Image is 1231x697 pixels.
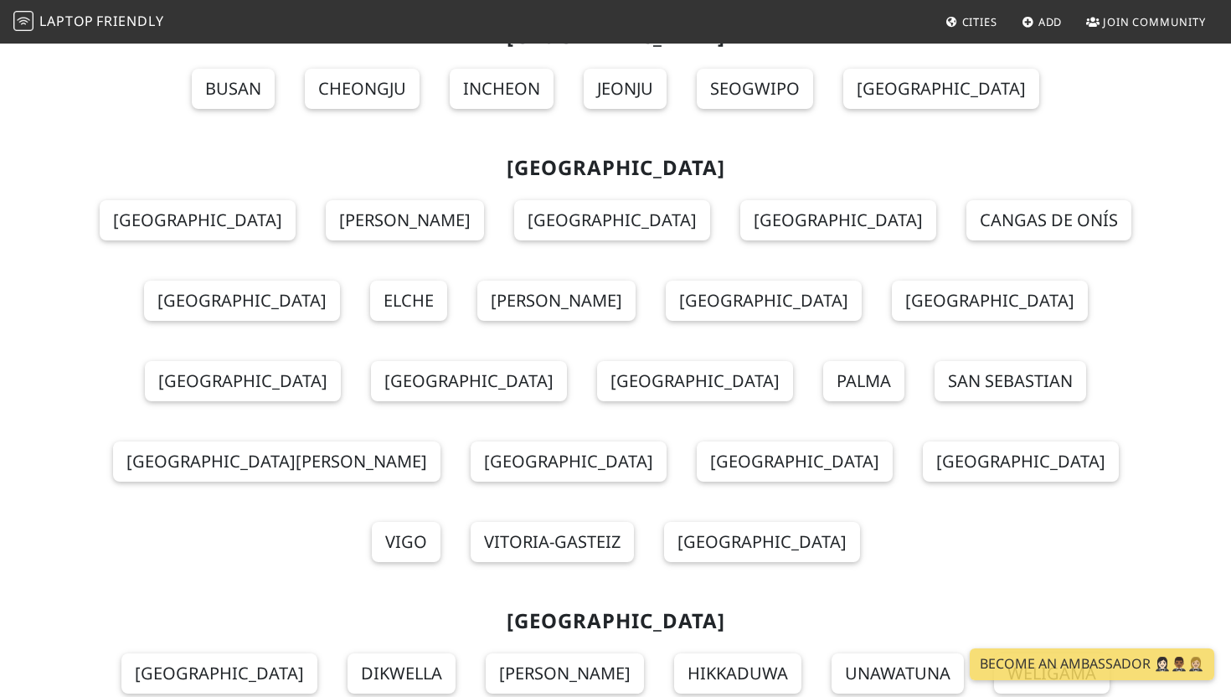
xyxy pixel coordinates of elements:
[597,361,793,401] a: [GEOGRAPHIC_DATA]
[370,281,447,321] a: Elche
[697,69,813,109] a: Seogwipo
[144,281,340,321] a: [GEOGRAPHIC_DATA]
[326,200,484,240] a: [PERSON_NAME]
[39,12,94,30] span: Laptop
[935,361,1086,401] a: San Sebastian
[740,200,936,240] a: [GEOGRAPHIC_DATA]
[145,361,341,401] a: [GEOGRAPHIC_DATA]
[970,648,1214,680] a: Become an Ambassador 🤵🏻‍♀️🤵🏾‍♂️🤵🏼‍♀️
[372,522,440,562] a: Vigo
[1079,7,1213,37] a: Join Community
[121,653,317,694] a: [GEOGRAPHIC_DATA]
[962,14,997,29] span: Cities
[96,12,163,30] span: Friendly
[348,653,456,694] a: Dikwella
[371,361,567,401] a: [GEOGRAPHIC_DATA]
[666,281,862,321] a: [GEOGRAPHIC_DATA]
[843,69,1039,109] a: [GEOGRAPHIC_DATA]
[923,441,1119,482] a: [GEOGRAPHIC_DATA]
[192,69,275,109] a: Busan
[471,522,634,562] a: Vitoria-Gasteiz
[823,361,904,401] a: Palma
[1038,14,1063,29] span: Add
[477,281,636,321] a: [PERSON_NAME]
[73,156,1158,180] h2: [GEOGRAPHIC_DATA]
[664,522,860,562] a: [GEOGRAPHIC_DATA]
[697,441,893,482] a: [GEOGRAPHIC_DATA]
[584,69,667,109] a: Jeonju
[1015,7,1069,37] a: Add
[892,281,1088,321] a: [GEOGRAPHIC_DATA]
[450,69,554,109] a: Incheon
[674,653,801,694] a: Hikkaduwa
[1103,14,1206,29] span: Join Community
[966,200,1131,240] a: Cangas de Onís
[939,7,1004,37] a: Cities
[514,200,710,240] a: [GEOGRAPHIC_DATA]
[832,653,964,694] a: Unawatuna
[13,8,164,37] a: LaptopFriendly LaptopFriendly
[471,441,667,482] a: [GEOGRAPHIC_DATA]
[100,200,296,240] a: [GEOGRAPHIC_DATA]
[13,11,33,31] img: LaptopFriendly
[113,441,440,482] a: [GEOGRAPHIC_DATA][PERSON_NAME]
[73,609,1158,633] h2: [GEOGRAPHIC_DATA]
[305,69,420,109] a: Cheongju
[486,653,644,694] a: [PERSON_NAME]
